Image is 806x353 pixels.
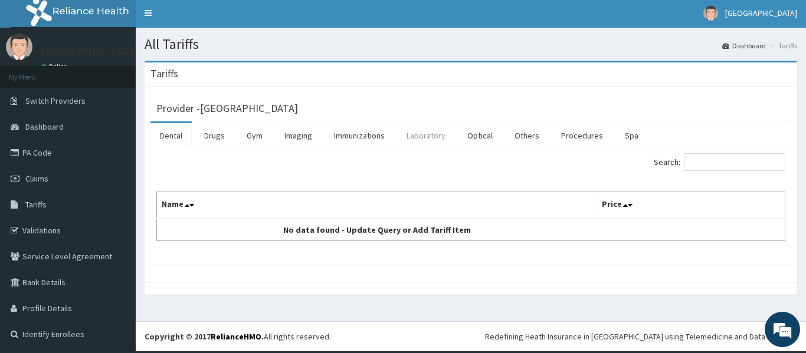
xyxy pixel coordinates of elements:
a: Drugs [195,123,234,148]
a: Procedures [552,123,612,148]
a: Optical [458,123,502,148]
input: Search: [684,153,785,171]
h3: Provider - [GEOGRAPHIC_DATA] [156,103,298,114]
p: [GEOGRAPHIC_DATA] [41,46,139,57]
a: Spa [615,123,648,148]
a: Imaging [275,123,322,148]
a: Gym [237,123,272,148]
th: Name [157,192,597,219]
span: Dashboard [25,121,64,132]
a: Dashboard [722,41,766,51]
div: Redefining Heath Insurance in [GEOGRAPHIC_DATA] using Telemedicine and Data Science! [485,331,797,342]
span: Claims [25,173,48,184]
img: User Image [703,6,718,21]
h3: Tariffs [150,68,178,79]
footer: All rights reserved. [136,321,806,351]
img: User Image [6,34,32,60]
td: No data found - Update Query or Add Tariff Item [157,219,597,241]
a: Others [505,123,549,148]
span: [GEOGRAPHIC_DATA] [725,8,797,18]
li: Tariffs [767,41,797,51]
h1: All Tariffs [145,37,797,52]
a: Dental [150,123,192,148]
span: Switch Providers [25,95,86,106]
span: Tariffs [25,199,47,210]
th: Price [597,192,785,219]
a: Immunizations [325,123,394,148]
label: Search: [654,153,785,171]
a: Laboratory [397,123,455,148]
a: RelianceHMO [211,331,261,342]
a: Online [41,62,70,71]
strong: Copyright © 2017 . [145,331,264,342]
